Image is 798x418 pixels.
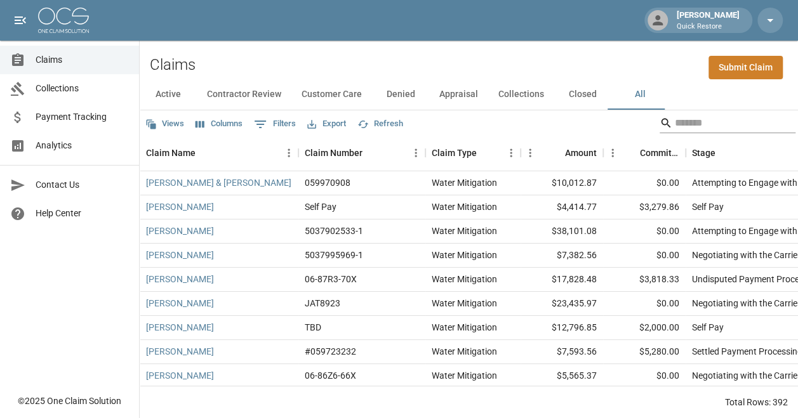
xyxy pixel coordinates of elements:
button: Sort [622,144,640,162]
button: open drawer [8,8,33,33]
div: $12,796.85 [521,316,603,340]
button: Sort [477,144,495,162]
div: Claim Number [298,135,425,171]
div: $5,565.37 [521,364,603,388]
button: Menu [279,143,298,162]
div: $23,435.97 [521,292,603,316]
div: Water Mitigation [432,321,497,334]
div: Water Mitigation [432,200,497,213]
div: $3,818.33 [603,268,686,292]
a: [PERSON_NAME] [146,297,214,310]
a: [PERSON_NAME] [146,321,214,334]
div: Water Mitigation [432,345,497,358]
button: Closed [554,79,611,110]
div: Water Mitigation [432,273,497,285]
div: Amount [521,135,603,171]
div: TBD [305,321,321,334]
div: Water Mitigation [432,297,497,310]
div: $0.00 [603,292,686,316]
div: 5037902533-1 [305,225,363,237]
button: Select columns [192,114,246,134]
button: Denied [372,79,429,110]
div: dynamic tabs [140,79,798,110]
button: Menu [502,143,521,162]
a: Submit Claim [708,56,783,79]
button: Sort [547,144,565,162]
button: Sort [715,144,733,162]
a: [PERSON_NAME] [146,369,214,382]
div: $0.00 [603,171,686,195]
a: [PERSON_NAME] [146,225,214,237]
div: $2,000.00 [603,316,686,340]
div: Water Mitigation [432,176,497,189]
span: Collections [36,82,129,95]
div: Search [660,113,795,136]
div: 06-86Z6-66X [305,369,356,382]
div: $10,012.87 [521,171,603,195]
div: Stage [692,135,715,171]
div: $0.00 [603,364,686,388]
div: 059970908 [305,176,350,189]
button: Sort [362,144,380,162]
button: All [611,79,668,110]
a: [PERSON_NAME] [146,200,214,213]
div: Self Pay [692,321,724,334]
span: Help Center [36,207,129,220]
button: Refresh [354,114,406,134]
a: [PERSON_NAME] [146,273,214,285]
a: [PERSON_NAME] [146,345,214,358]
div: $17,828.48 [521,268,603,292]
div: $7,593.56 [521,340,603,364]
button: Show filters [251,114,299,134]
div: $7,382.56 [521,244,603,268]
div: Water Mitigation [432,369,497,382]
div: Claim Type [432,135,477,171]
div: $38,101.08 [521,219,603,244]
button: Menu [521,143,540,162]
div: Claim Type [425,135,521,171]
h2: Claims [150,56,196,74]
div: Committed Amount [603,135,686,171]
span: Payment Tracking [36,110,129,124]
span: Analytics [36,139,129,152]
img: ocs-logo-white-transparent.png [38,8,89,33]
span: Contact Us [36,178,129,192]
div: Committed Amount [640,135,679,171]
div: Claim Number [305,135,362,171]
div: $0.00 [603,244,686,268]
span: Claims [36,53,129,67]
p: Quick Restore [677,22,740,32]
button: Customer Care [291,79,372,110]
a: [PERSON_NAME] [146,249,214,261]
div: Self Pay [692,200,724,213]
button: Sort [196,144,213,162]
div: 5037995969-1 [305,249,363,261]
button: Menu [406,143,425,162]
button: Menu [603,143,622,162]
button: Appraisal [429,79,488,110]
div: JAT8923 [305,297,340,310]
div: $4,414.77 [521,195,603,219]
div: Water Mitigation [432,225,497,237]
button: Views [142,114,187,134]
button: Export [304,114,349,134]
div: 06-87R3-70X [305,273,357,285]
button: Active [140,79,197,110]
div: $5,280.00 [603,340,686,364]
div: $0.00 [603,219,686,244]
div: Amount [565,135,597,171]
div: Claim Name [146,135,196,171]
div: © 2025 One Claim Solution [18,395,121,407]
a: [PERSON_NAME] & [PERSON_NAME] [146,176,291,189]
div: Self Pay [305,200,336,213]
div: Water Mitigation [432,249,497,261]
button: Contractor Review [197,79,291,110]
div: #059723232 [305,345,356,358]
div: [PERSON_NAME] [672,9,745,32]
div: Total Rows: 392 [725,396,788,408]
div: $3,279.86 [603,195,686,219]
div: Claim Name [140,135,298,171]
button: Collections [488,79,554,110]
